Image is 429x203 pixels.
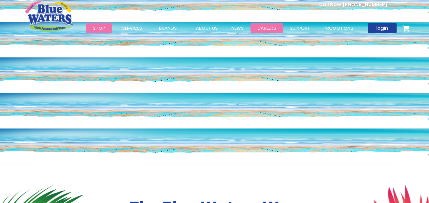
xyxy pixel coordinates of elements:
[122,25,142,31] span: Services
[159,25,177,31] span: Brands
[319,1,343,8] span: Call Now :
[93,25,105,31] span: Shop
[283,23,317,33] a: support
[368,23,397,33] a: login
[189,23,225,33] a: about us
[25,1,73,31] a: store logo
[317,23,360,33] a: Promotions
[319,1,387,8] p: [PHONE_NUMBER]
[251,23,283,33] a: careers
[225,23,251,33] a: News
